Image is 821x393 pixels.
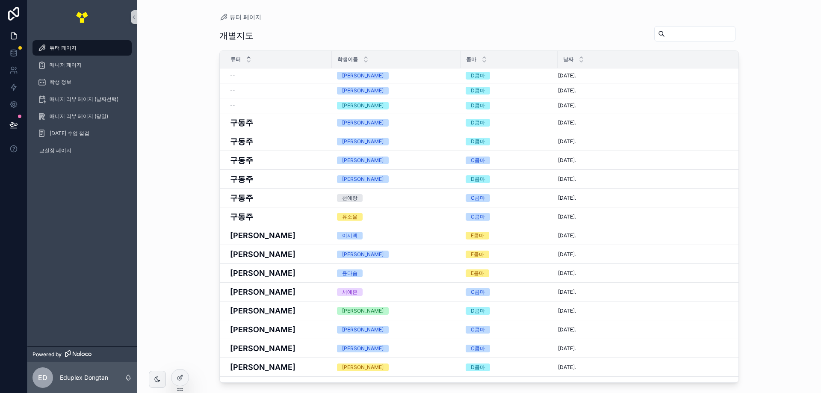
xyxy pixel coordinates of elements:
a: D콤마 [466,102,552,109]
a: 유소율 [337,213,455,221]
span: Powered by [32,351,62,358]
a: [DATE]. [558,232,737,239]
a: [DATE]. [558,195,737,201]
a: [PERSON_NAME] [230,380,327,392]
div: [PERSON_NAME] [342,326,384,334]
a: [PERSON_NAME] [337,345,455,352]
a: -- [230,72,327,79]
a: D콤마 [466,175,552,183]
div: [PERSON_NAME] [342,345,384,352]
a: [DATE]. [558,289,737,295]
a: E콤마 [466,269,552,277]
div: E콤마 [471,232,484,239]
span: [DATE]. [558,307,576,314]
a: [PERSON_NAME] [337,87,455,95]
a: [PERSON_NAME] [337,119,455,127]
span: [DATE]. [558,289,576,295]
div: C콤마 [471,157,485,164]
div: C콤마 [471,326,485,334]
div: E콤마 [471,269,484,277]
a: [PERSON_NAME] [230,286,327,298]
div: [PERSON_NAME] [342,157,384,164]
a: [PERSON_NAME] [230,230,327,241]
span: [DATE]. [558,251,576,258]
a: 구동주 [230,154,327,166]
div: [PERSON_NAME] [342,87,384,95]
a: 구동주 [230,211,327,222]
a: 교실장 페이지 [32,143,132,158]
a: 구동주 [230,192,327,204]
span: -- [230,102,235,109]
a: D콤마 [466,363,552,371]
a: 천예랑 [337,194,455,202]
a: D콤마 [466,307,552,315]
a: 매니저 페이지 [32,57,132,73]
div: C콤마 [471,288,485,296]
h4: [PERSON_NAME] [230,305,327,316]
h4: 구동주 [230,136,327,147]
span: [DATE]. [558,87,576,94]
a: -- [230,102,327,109]
a: [DATE]. [558,307,737,314]
a: [DATE]. [558,157,737,164]
div: [PERSON_NAME] [342,251,384,258]
a: [PERSON_NAME] [230,324,327,335]
a: [DATE]. [558,102,737,109]
a: -- [230,87,327,94]
a: D콤마 [466,119,552,127]
div: D콤마 [471,119,485,127]
a: [DATE]. [558,176,737,183]
span: [DATE]. [558,364,576,371]
a: 구동주 [230,173,327,185]
a: [PERSON_NAME] [337,72,455,80]
a: [PERSON_NAME] [230,343,327,354]
div: [PERSON_NAME] [342,138,384,145]
a: 서예은 [337,288,455,296]
div: D콤마 [471,175,485,183]
a: [DATE]. [558,87,737,94]
div: D콤마 [471,72,485,80]
div: E콤마 [471,251,484,258]
span: 매니저 리뷰 페이지 (날짜선택) [50,96,118,103]
span: -- [230,72,235,79]
a: [PERSON_NAME] [337,138,455,145]
span: [DATE]. [558,138,576,145]
a: [PERSON_NAME] [230,267,327,279]
span: 학생 정보 [50,79,71,86]
span: [DATE]. [558,213,576,220]
span: [DATE]. [558,119,576,126]
h1: 개별지도 [219,30,254,41]
a: 이시맥 [337,232,455,239]
a: 구동주 [230,117,327,128]
a: 매니저 리뷰 페이지 (당일) [32,109,132,124]
span: 튜터 페이지 [50,44,77,51]
div: [PERSON_NAME] [342,102,384,109]
a: [PERSON_NAME] [337,326,455,334]
a: D콤마 [466,72,552,80]
a: 유소율 [337,382,455,390]
div: 유소율 [342,213,357,221]
div: C콤마 [471,194,485,202]
a: [PERSON_NAME] [337,307,455,315]
a: 학생 정보 [32,74,132,90]
span: 매니저 리뷰 페이지 (당일) [50,113,108,120]
a: [PERSON_NAME] [337,251,455,258]
div: D콤마 [471,307,485,315]
a: C콤마 [466,345,552,352]
a: 튜터 페이지 [32,40,132,56]
div: scrollable content [27,34,137,169]
span: 튜터 [230,56,241,63]
span: [DATE]. [558,326,576,333]
a: [DATE]. [558,119,737,126]
a: 윤다솜 [337,269,455,277]
span: -- [230,87,235,94]
a: [DATE]. [558,326,737,333]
